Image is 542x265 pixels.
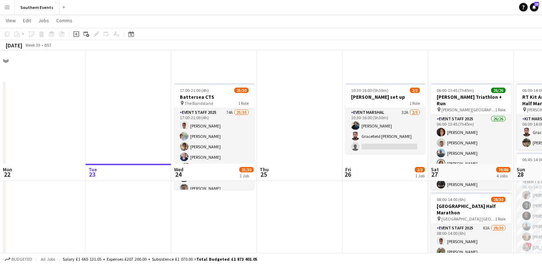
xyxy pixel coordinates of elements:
div: [DATE] [6,42,22,49]
span: 25 [534,2,539,6]
span: 2/3 [415,167,425,172]
span: Sun [517,166,525,173]
app-job-card: 10:30-16:00 (5h30m)2/3[PERSON_NAME] set up1 RoleEvent Marshal32A2/310:30-16:00 (5h30m)[PERSON_NAM... [345,83,426,154]
h3: Battersea CTS [174,94,254,100]
span: Fri [345,166,351,173]
a: Jobs [35,16,52,25]
span: 28/30 [491,197,505,202]
span: 25/30 [239,167,254,172]
span: 23 [87,170,97,178]
span: Total Budgeted £1 873 401.05 [196,256,257,262]
button: Budgeted [4,255,33,263]
span: Mon [3,166,12,173]
span: 27 [430,170,439,178]
span: ! [528,243,532,247]
div: 4 Jobs [497,173,510,178]
span: Comms [56,17,72,24]
span: Budgeted [11,257,32,262]
span: 10:30-16:00 (5h30m) [351,88,388,93]
span: Jobs [38,17,49,24]
div: Salary £1 665 131.05 + Expenses £207 200.00 + Subsistence £1 070.00 = [63,256,257,262]
span: 1 Role [495,216,505,222]
span: 26 [344,170,351,178]
span: Week 39 [24,42,42,48]
span: 06:00-13:45 (7h45m) [437,88,474,93]
span: ! [185,163,190,167]
div: 1 Job [415,173,425,178]
span: [GEOGRAPHIC_DATA] [GEOGRAPHIC_DATA] [441,216,495,222]
span: 25 [259,170,269,178]
span: Edit [23,17,31,24]
span: 28 [515,170,525,178]
button: Southern Events [15,0,59,14]
span: The Bandstand [184,101,213,106]
span: 25/30 [234,88,249,93]
span: 1 Role [495,107,505,112]
a: Comms [53,16,75,25]
span: All jobs [39,256,57,262]
span: 17:00-21:00 (4h) [180,88,209,93]
span: 2/3 [410,88,420,93]
span: Thu [260,166,269,173]
span: 08:00-14:00 (6h) [437,197,466,202]
app-card-role: Event Marshal32A2/310:30-16:00 (5h30m)[PERSON_NAME]Gracefield [PERSON_NAME] [345,108,426,154]
a: View [3,16,19,25]
span: Tue [88,166,97,173]
app-job-card: 17:00-21:00 (4h)25/30Battersea CTS The Bandstand1 RoleEvent Staff 202574A25/3017:00-21:00 (4h)[PE... [174,83,254,190]
a: 25 [530,3,538,11]
div: BST [44,42,52,48]
span: [PERSON_NAME][GEOGRAPHIC_DATA], [GEOGRAPHIC_DATA], [GEOGRAPHIC_DATA] [441,107,495,112]
span: 26/26 [491,88,505,93]
span: View [6,17,16,24]
h3: [PERSON_NAME] Triathlon + Run [431,94,511,107]
span: Sat [431,166,439,173]
span: 1 Role [238,101,249,106]
span: 1 Role [409,101,420,106]
app-job-card: 06:00-13:45 (7h45m)26/26[PERSON_NAME] Triathlon + Run [PERSON_NAME][GEOGRAPHIC_DATA], [GEOGRAPHIC... [431,83,511,190]
span: 79/86 [496,167,510,172]
div: 1 Job [240,173,253,178]
h3: [PERSON_NAME] set up [345,94,426,100]
span: 24 [173,170,183,178]
span: 22 [2,170,12,178]
h3: [GEOGRAPHIC_DATA] Half Marathon [431,203,511,216]
span: Wed [174,166,183,173]
a: Edit [20,16,34,25]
